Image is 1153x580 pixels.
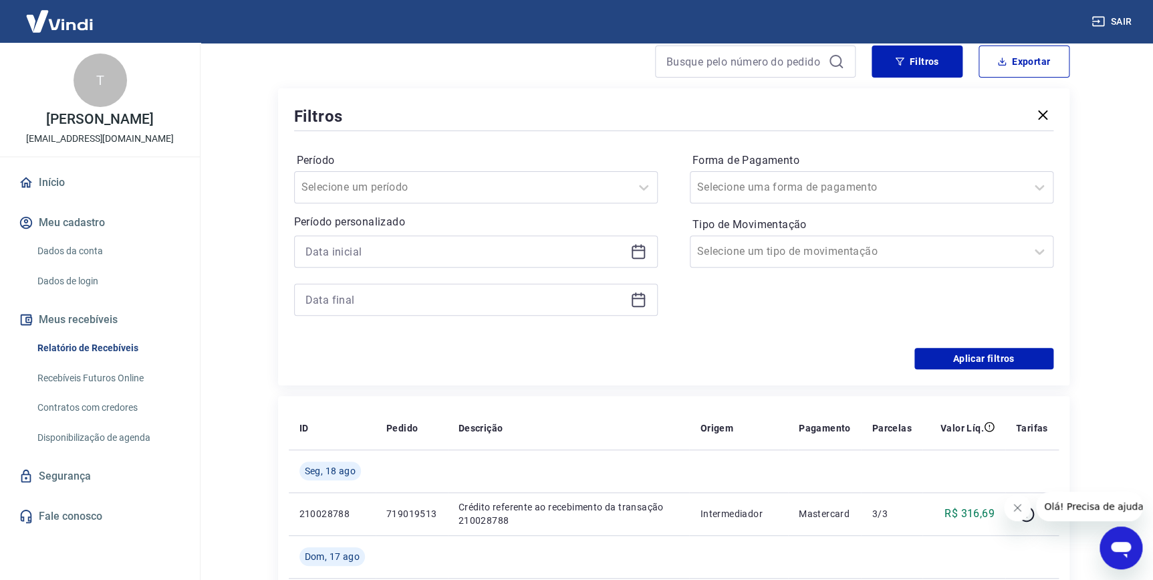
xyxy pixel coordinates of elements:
button: Meus recebíveis [16,305,184,334]
p: R$ 316,69 [944,506,995,522]
p: Período personalizado [294,214,658,230]
a: Contratos com credores [32,394,184,421]
a: Disponibilização de agenda [32,424,184,452]
a: Relatório de Recebíveis [32,334,184,362]
p: ID [299,421,309,435]
input: Busque pelo número do pedido [666,52,823,72]
label: Tipo de Movimentação [692,217,1051,233]
p: 210028788 [299,507,365,520]
button: Aplicar filtros [914,348,1053,369]
p: [EMAIL_ADDRESS][DOMAIN_NAME] [26,132,174,146]
p: 3/3 [872,507,911,520]
button: Meu cadastro [16,208,184,237]
p: [PERSON_NAME] [46,112,153,126]
input: Data inicial [305,241,625,262]
label: Período [297,153,655,169]
p: Tarifas [1016,421,1048,435]
a: Início [16,168,184,197]
a: Segurança [16,462,184,491]
p: Intermediador [700,507,777,520]
p: Pagamento [799,421,851,435]
label: Forma de Pagamento [692,153,1051,169]
iframe: Fechar mensagem [1004,494,1031,521]
a: Recebíveis Futuros Online [32,365,184,392]
iframe: Botão para abrir a janela de mensagens [1100,526,1142,569]
h5: Filtros [294,106,344,127]
input: Data final [305,290,625,310]
p: 719019513 [386,507,437,520]
a: Dados de login [32,268,184,295]
p: Parcelas [872,421,911,435]
p: Crédito referente ao recebimento da transação 210028788 [459,500,679,527]
p: Descrição [459,421,503,435]
span: Seg, 18 ago [305,464,356,478]
a: Fale conosco [16,502,184,531]
p: Mastercard [799,507,851,520]
a: Dados da conta [32,237,184,265]
iframe: Mensagem da empresa [1036,492,1142,521]
p: Origem [700,421,733,435]
p: Pedido [386,421,418,435]
img: Vindi [16,1,103,41]
span: Dom, 17 ago [305,550,360,563]
span: Olá! Precisa de ajuda? [8,9,112,20]
button: Exportar [979,45,1069,78]
button: Sair [1089,9,1137,34]
div: T [74,54,127,107]
p: Valor Líq. [940,421,984,435]
button: Filtros [872,45,963,78]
